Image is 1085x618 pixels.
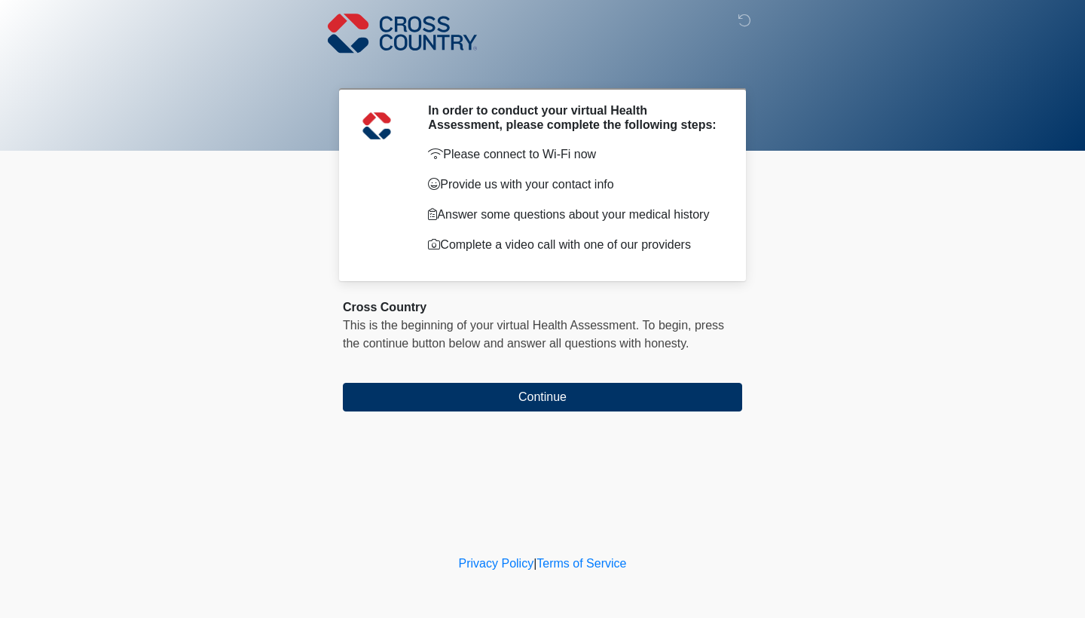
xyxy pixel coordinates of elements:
span: To begin, [643,319,695,332]
p: Complete a video call with one of our providers [428,236,720,254]
span: press the continue button below and answer all questions with honesty. [343,319,724,350]
span: This is the beginning of your virtual Health Assessment. [343,319,639,332]
a: Terms of Service [536,557,626,570]
a: Privacy Policy [459,557,534,570]
h1: ‎ ‎ ‎ [332,54,753,82]
img: Agent Avatar [354,103,399,148]
h2: In order to conduct your virtual Health Assessment, please complete the following steps: [428,103,720,132]
button: Continue [343,383,742,411]
img: Cross Country Logo [328,11,477,55]
p: Provide us with your contact info [428,176,720,194]
p: Please connect to Wi-Fi now [428,145,720,164]
div: Cross Country [343,298,742,317]
p: Answer some questions about your medical history [428,206,720,224]
a: | [533,557,536,570]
